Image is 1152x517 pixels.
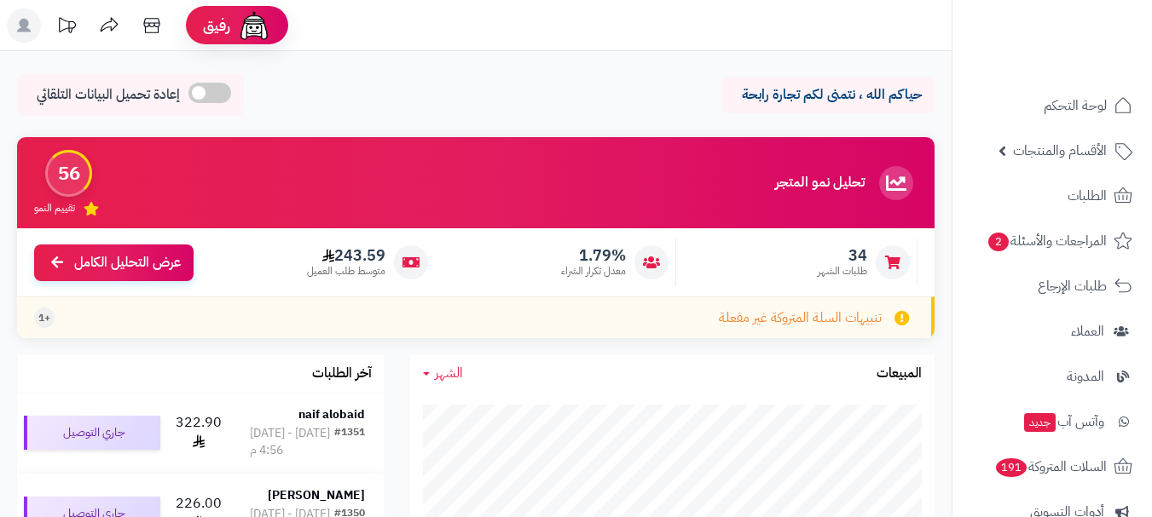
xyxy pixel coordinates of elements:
[250,425,334,459] div: [DATE] - [DATE] 4:56 م
[963,446,1142,487] a: السلات المتروكة191
[818,264,867,279] span: طلبات الشهر
[987,229,1107,253] span: المراجعات والأسئلة
[877,366,922,382] h3: المبيعات
[334,425,365,459] div: #1351
[963,311,1142,352] a: العملاء
[996,458,1027,477] span: 191
[34,244,194,281] a: عرض التحليل الكامل
[37,85,180,105] span: إعادة تحميل البيانات التلقائي
[298,405,365,423] strong: naif alobaid
[203,15,230,36] span: رفيق
[1013,139,1107,163] span: الأقسام والمنتجات
[963,266,1142,307] a: طلبات الإرجاع
[1022,410,1104,434] span: وآتس آب
[1071,319,1104,343] span: العملاء
[1044,94,1107,118] span: لوحة التحكم
[963,175,1142,216] a: الطلبات
[963,356,1142,397] a: المدونة
[561,264,626,279] span: معدل تكرار الشراء
[307,264,385,279] span: متوسط طلب العميل
[775,175,865,191] h3: تحليل نمو المتجر
[435,363,463,383] span: الشهر
[167,393,230,473] td: 322.90
[818,246,867,265] span: 34
[237,9,271,43] img: ai-face.png
[45,9,88,47] a: تحديثات المنصة
[963,401,1142,442] a: وآتس آبجديد
[994,455,1107,479] span: السلات المتروكة
[1067,365,1104,388] span: المدونة
[1068,184,1107,208] span: الطلبات
[1024,413,1056,432] span: جديد
[38,311,50,325] span: +1
[963,221,1142,261] a: المراجعات والأسئلة2
[988,233,1009,251] span: 2
[963,85,1142,126] a: لوحة التحكم
[734,85,922,105] p: حياكم الله ، نتمنى لكم تجارة رابحة
[561,246,626,265] span: 1.79%
[268,486,365,504] strong: [PERSON_NAME]
[719,308,882,328] span: تنبيهات السلة المتروكة غير مفعلة
[307,246,385,265] span: 243.59
[34,201,75,215] span: تقييم النمو
[74,253,181,273] span: عرض التحليل الكامل
[1038,274,1107,298] span: طلبات الإرجاع
[24,416,160,450] div: جاري التوصيل
[312,366,372,382] h3: آخر الطلبات
[423,364,463,383] a: الشهر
